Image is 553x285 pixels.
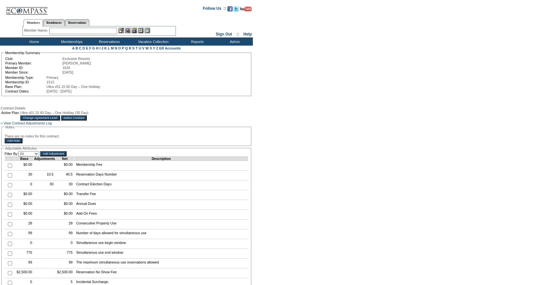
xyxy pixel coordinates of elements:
[62,70,73,74] span: [DATE]
[65,19,89,26] a: Reservations
[61,115,87,121] input: Select Contract
[159,46,181,50] a: ER Accounts
[115,46,117,50] a: N
[132,46,134,50] a: S
[111,46,114,50] a: M
[15,171,34,180] td: 30
[79,46,82,50] a: C
[101,46,103,50] a: J
[5,76,46,79] td: Membership Type:
[55,229,74,239] td: 99
[55,259,74,268] td: 99
[55,239,74,249] td: 0
[74,161,248,171] td: Membership Fee
[74,157,248,161] td: Description
[125,28,131,33] img: View
[55,157,74,161] td: Net
[55,171,74,180] td: 40.5
[72,46,74,50] a: A
[15,220,34,229] td: 28
[118,28,124,33] img: b_edit.gif
[138,28,144,33] img: Reservations
[74,268,248,278] td: Reservation No Show Fee
[5,134,60,138] span: There are no notes for this contract.
[55,180,74,190] td: 30
[92,46,95,50] a: G
[74,249,248,259] td: Simultaneous use end window
[15,190,34,200] td: $0.00
[178,37,215,46] td: Reports
[55,161,74,171] td: $0.00
[89,46,91,50] a: F
[15,259,34,268] td: 99
[5,51,41,55] legend: Membership Summary
[146,46,149,50] a: W
[74,229,248,239] td: Number of days allowed for simultaneous use
[142,46,145,50] a: V
[34,180,55,190] td: 30
[127,37,178,46] td: Vacation Collection
[240,7,252,11] img: Subscribe to our YouTube Channel
[34,171,55,180] td: 10.5
[5,138,23,143] input: Add Note
[90,37,127,46] td: Reservations
[5,85,46,89] td: Base Plan:
[131,28,137,33] img: Impersonate
[47,85,100,89] span: Ultra v01.15 60 Day – One Holiday
[243,32,252,36] a: Help
[74,200,248,210] td: Annual Dues
[55,210,74,220] td: $0.00
[145,28,150,33] img: b_calculator.gif
[23,19,43,26] a: Members
[104,46,107,50] a: K
[74,210,248,220] td: Add-On Fees
[55,190,74,200] td: $0.00
[15,229,34,239] td: 99
[52,37,90,46] td: Memberships
[74,220,248,229] td: Consecutive Property Use
[5,125,15,129] legend: Notes
[55,220,74,229] td: 28
[5,70,62,74] td: Member Since:
[74,190,248,200] td: Transfer Fee
[15,239,34,249] td: 0
[47,76,59,79] span: Primary
[6,2,48,15] img: Compass Home
[153,46,155,50] a: Y
[83,46,85,50] a: D
[15,157,34,161] td: Base
[74,259,248,268] td: The maximum simultaneous use reservations allowed
[20,111,88,115] span: Ultra v01.15 60 Day – One Holiday (30 Day)
[15,249,34,259] td: 775
[227,6,233,11] img: Become our fan on Facebook
[75,46,78,50] a: B
[15,200,34,210] td: $0.00
[216,32,232,36] a: Sign Out
[15,37,52,46] td: Home
[1,111,20,115] td: Active Plan:
[5,89,46,93] td: Contract Dates:
[5,151,39,156] td: Filter By:
[62,57,90,61] span: Exclusive Resorts
[86,46,88,50] a: E
[139,46,141,50] a: U
[43,19,65,26] a: Residences
[40,151,67,156] input: Add Adjustment
[156,46,158,50] a: Z
[125,46,128,50] a: Q
[118,46,121,50] a: O
[5,146,38,150] legend: Adjustable Attributes
[5,61,62,65] td: Primary Member:
[240,8,252,12] a: Subscribe to our YouTube Channel
[227,8,233,12] a: Become our fan on Facebook
[203,6,226,13] td: Follow Us ::
[20,115,60,121] input: Change Agreement Level
[74,239,248,249] td: Simultaneous use begin window
[5,57,62,61] td: Club:
[74,180,248,190] td: Contract Election Days
[15,210,34,220] td: $0.00
[150,46,152,50] a: X
[1,121,52,125] a: » View Contract Adjustments Log
[15,161,34,171] td: $0.00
